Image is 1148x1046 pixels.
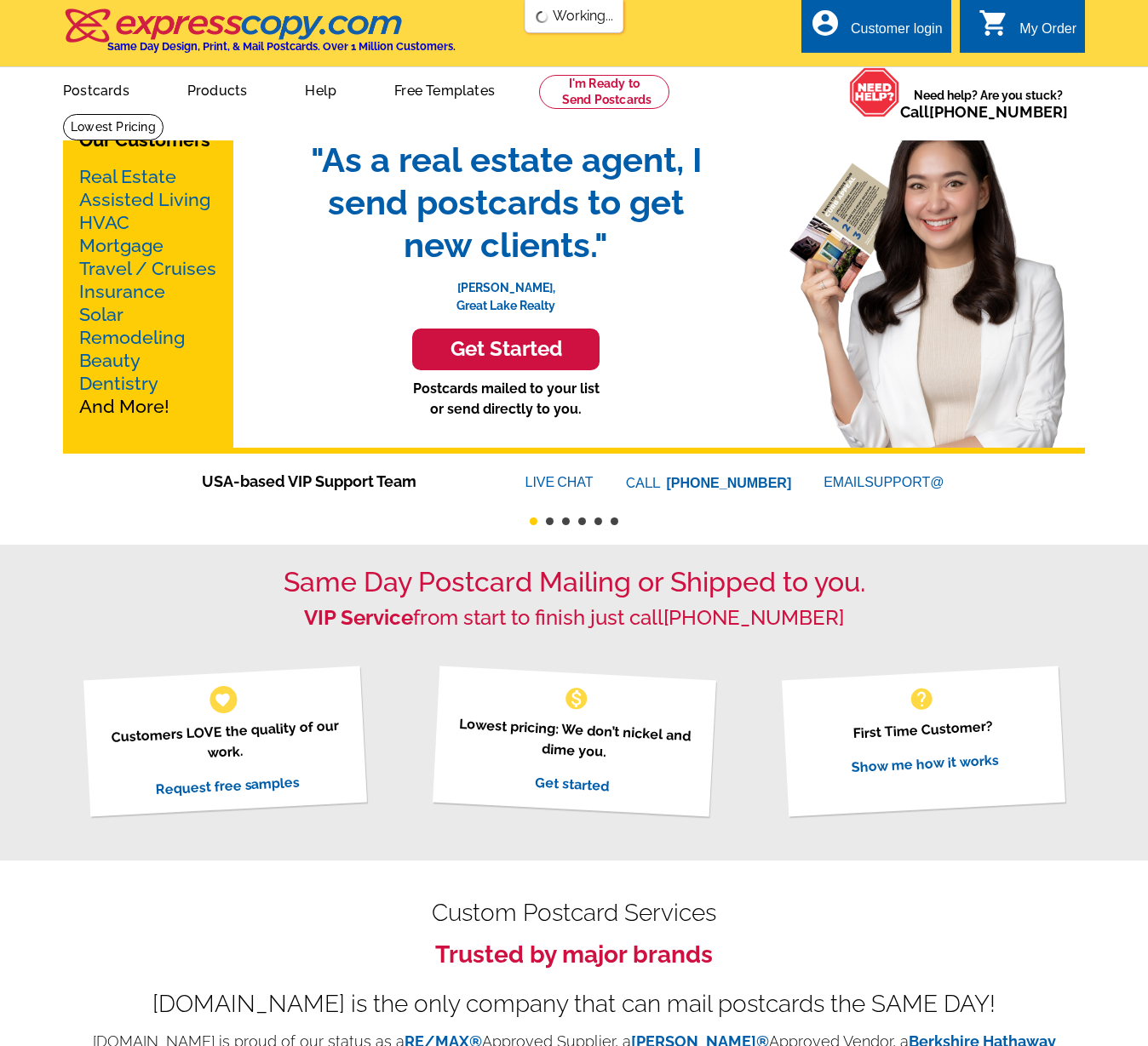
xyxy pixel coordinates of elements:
[534,774,609,794] a: Get started
[304,605,413,630] strong: VIP Service
[530,517,537,525] button: 1 of 6
[979,8,1009,38] i: shopping_cart
[810,8,841,38] i: account_circle
[611,517,618,525] button: 6 of 6
[546,517,554,525] button: 2 of 6
[79,165,217,418] p: And More!
[849,67,900,117] img: help
[202,470,474,493] span: USA-based VIP Support Team
[626,473,663,494] font: CALL
[79,327,185,348] a: Remodeling
[79,189,210,210] a: Assisted Living
[293,139,719,266] span: "As a real estate agent, I send postcards to get new clients."
[160,69,275,109] a: Products
[851,752,999,775] a: Show me how it works
[908,685,935,712] span: help
[63,606,1085,631] h2: from start to finish just call
[929,103,1068,121] a: [PHONE_NUMBER]
[79,281,165,302] a: Insurance
[433,337,578,362] h3: Get Started
[79,258,216,279] a: Travel / Cruises
[278,69,364,109] a: Help
[107,40,456,53] h4: Same Day Design, Print, & Mail Postcards. Over 1 Million Customers.
[536,10,549,24] img: loading...
[154,774,300,797] a: Request free samples
[525,475,594,489] a: LIVECHAT
[453,713,694,767] p: Lowest pricing: We don’t nickel and dime you.
[864,472,946,493] font: SUPPORT@
[525,472,558,493] font: LIVE
[900,103,1068,121] span: Call
[104,715,345,769] p: Customers LOVE the quality of our work.
[293,329,719,370] a: Get Started
[79,350,141,371] a: Beauty
[979,19,1076,40] a: shopping_cart My Order
[214,690,232,708] span: favorite
[563,685,590,712] span: monetization_on
[900,87,1076,121] span: Need help? Are you stuck?
[594,517,602,525] button: 5 of 6
[63,20,456,53] a: Same Day Design, Print, & Mail Postcards. Over 1 Million Customers.
[667,476,792,490] a: [PHONE_NUMBER]
[36,69,157,109] a: Postcards
[293,379,719,420] p: Postcards mailed to your list or send directly to you.
[79,235,164,256] a: Mortgage
[63,994,1085,1015] div: [DOMAIN_NAME] is the only company that can mail postcards the SAME DAY!
[79,373,158,394] a: Dentistry
[63,903,1085,923] h2: Custom Postcard Services
[293,266,719,315] p: [PERSON_NAME], Great Lake Realty
[663,605,844,630] a: [PHONE_NUMBER]
[63,566,1085,598] h1: Same Day Postcard Mailing or Shipped to you.
[63,940,1085,969] h3: Trusted by major brands
[802,713,1042,746] p: First Time Customer?
[367,69,522,109] a: Free Templates
[578,517,586,525] button: 4 of 6
[562,517,570,525] button: 3 of 6
[824,475,946,489] a: EMAILSUPPORT@
[79,304,123,325] a: Solar
[1019,21,1076,45] div: My Order
[810,19,943,40] a: account_circle Customer login
[79,212,129,233] a: HVAC
[851,21,943,45] div: Customer login
[79,166,176,187] a: Real Estate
